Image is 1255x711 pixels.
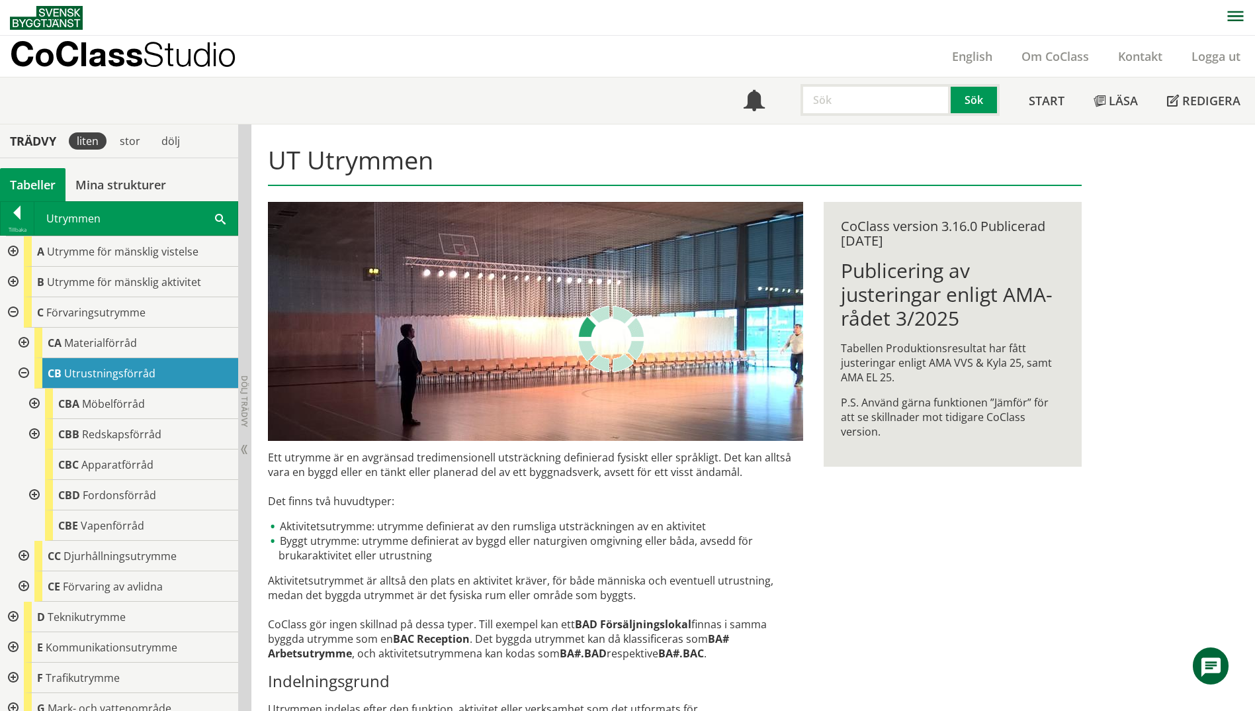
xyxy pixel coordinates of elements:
[658,646,704,661] strong: BA#.BAC
[841,219,1064,248] div: CoClass version 3.16.0 Publicerad [DATE]
[1,224,34,235] div: Tillbaka
[82,397,145,411] span: Möbelförråd
[46,640,177,655] span: Kommunikationsutrymme
[801,84,951,116] input: Sök
[1109,93,1138,109] span: Läsa
[143,34,236,73] span: Studio
[1079,77,1152,124] a: Läsa
[153,132,188,150] div: dölj
[37,610,45,624] span: D
[83,488,156,502] span: Fordonsförråd
[64,336,137,350] span: Materialförråd
[268,202,803,441] img: utrymme.jpg
[48,336,62,350] span: CA
[65,168,176,201] a: Mina strukturer
[841,259,1064,330] h1: Publicering av justeringar enligt AMA-rådet 3/2025
[81,457,153,472] span: Apparatförråd
[37,275,44,289] span: B
[58,427,79,442] span: CBB
[46,671,120,685] span: Trafikutrymme
[268,671,803,691] h3: Indelningsgrund
[58,518,78,533] span: CBE
[841,395,1064,439] p: P.S. Använd gärna funktionen ”Jämför” för att se skillnader mot tidigare CoClass version.
[58,457,79,472] span: CBC
[1007,48,1104,64] a: Om CoClass
[1104,48,1177,64] a: Kontakt
[1029,93,1064,109] span: Start
[744,91,765,113] span: Notifikationer
[63,579,163,594] span: Förvaring av avlidna
[81,518,144,533] span: Vapenförråd
[48,610,126,624] span: Teknikutrymme
[10,36,265,77] a: CoClassStudio
[268,519,803,534] li: Aktivitetsutrymme: utrymme definierat av den rumsliga utsträckningen av en aktivitet
[34,202,238,235] div: Utrymmen
[37,244,44,259] span: A
[48,366,62,381] span: CB
[1177,48,1255,64] a: Logga ut
[10,6,83,30] img: Svensk Byggtjänst
[48,579,60,594] span: CE
[69,132,107,150] div: liten
[3,134,64,148] div: Trädvy
[1182,93,1240,109] span: Redigera
[10,46,236,62] p: CoClass
[560,646,607,661] strong: BA#.BAD
[37,671,43,685] span: F
[1014,77,1079,124] a: Start
[841,341,1064,385] p: Tabellen Produktionsresultat har fått justeringar enligt AMA VVS & Kyla 25, samt AMA EL 25.
[937,48,1007,64] a: English
[58,488,80,502] span: CBD
[58,397,79,411] span: CBA
[112,132,148,150] div: stor
[268,632,729,661] strong: BA# Arbetsutrymme
[268,534,803,563] li: Byggt utrymme: utrymme definierat av byggd eller naturgiven omgivning eller båda, avsedd för bruk...
[37,640,43,655] span: E
[64,549,177,563] span: Djurhållningsutrymme
[37,305,44,320] span: C
[46,305,146,320] span: Förvaringsutrymme
[239,375,250,427] span: Dölj trädvy
[47,244,198,259] span: Utrymme för mänsklig vistelse
[1152,77,1255,124] a: Redigera
[64,366,155,381] span: Utrustningsförråd
[48,549,61,563] span: CC
[393,632,470,646] strong: BAC Reception
[578,306,644,372] img: Laddar
[268,145,1081,186] h1: UT Utrymmen
[215,211,226,225] span: Sök i tabellen
[951,84,1000,116] button: Sök
[82,427,161,442] span: Redskapsförråd
[575,617,691,632] strong: BAD Försäljningslokal
[47,275,201,289] span: Utrymme för mänsklig aktivitet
